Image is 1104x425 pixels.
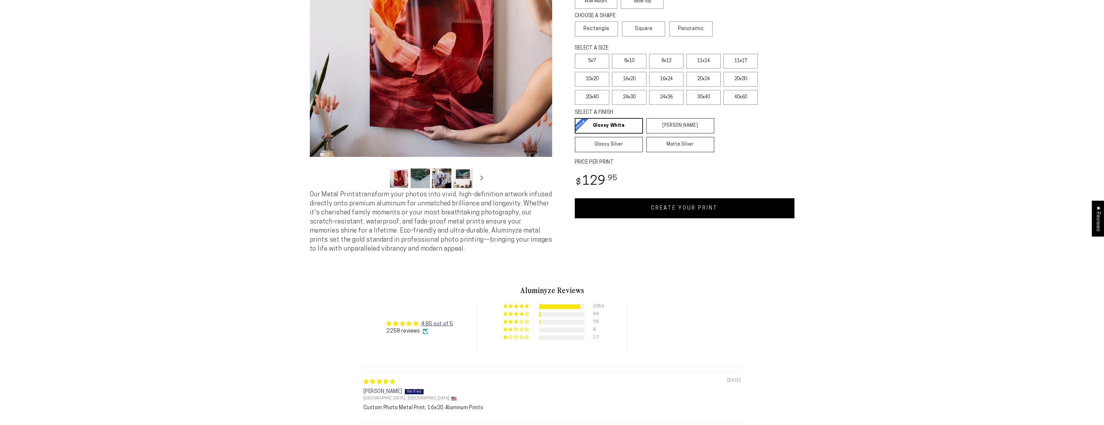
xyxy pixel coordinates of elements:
[723,72,758,87] label: 20x30
[411,169,430,188] button: Load image 2 in gallery view
[451,397,457,400] img: US
[635,25,653,33] span: Square
[373,171,387,185] button: Slide left
[593,304,601,309] div: 2056
[612,90,647,105] label: 24x30
[386,328,453,335] div: 2258 reviews
[575,137,643,152] a: Glossy Silver
[649,90,684,105] label: 24x36
[723,90,758,105] label: 40x60
[475,171,489,185] button: Slide right
[432,169,451,188] button: Load image 3 in gallery view
[723,54,758,69] label: 11x17
[646,137,714,152] a: Matte Silver
[593,312,601,317] div: 99
[649,72,684,87] label: 16x24
[1092,201,1104,236] div: Click to open Judge.me floating reviews tab
[575,159,794,166] label: PRICE PER PRINT
[575,198,794,218] a: CREATE YOUR PRINT
[503,327,530,332] div: 0% (8) reviews with 2 star rating
[363,379,395,385] span: 5 star review
[678,26,704,31] span: Panoramic
[575,118,643,134] a: Glossy White
[575,175,618,188] bdi: 129
[612,72,647,87] label: 16x20
[606,175,618,182] sup: .95
[686,72,721,87] label: 20x24
[389,169,409,188] button: Load image 1 in gallery view
[584,25,609,33] span: Rectangle
[575,54,609,69] label: 5x7
[575,72,609,87] label: 10x20
[503,320,530,324] div: 3% (78) reviews with 3 star rating
[363,404,741,411] p: Custom Photo Metal Print, 16x20 Aluminum Prints
[649,54,684,69] label: 8x12
[503,335,530,340] div: 1% (17) reviews with 1 star rating
[386,320,453,328] div: Average rating is 4.85 stars
[593,320,601,324] div: 78
[686,54,721,69] label: 11x14
[421,321,453,327] a: 4.85 out of 5
[646,118,714,134] a: [PERSON_NAME]
[593,335,601,340] div: 17
[575,45,704,52] legend: SELECT A SIZE
[363,389,402,394] span: [PERSON_NAME]
[612,54,647,69] label: 8x10
[363,285,741,296] h2: Aluminyze Reviews
[727,378,741,384] span: [DATE]
[453,169,473,188] button: Load image 4 in gallery view
[576,178,581,187] span: $
[575,12,659,20] legend: CHOOSE A SHAPE
[575,109,699,116] legend: SELECT A FINISH
[593,328,601,332] div: 8
[575,90,609,105] label: 20x40
[363,396,450,401] span: [GEOGRAPHIC_DATA], [GEOGRAPHIC_DATA]
[503,312,530,317] div: 4% (99) reviews with 4 star rating
[310,191,552,252] span: Our Metal Prints transform your photos into vivid, high-definition artwork infused directly onto ...
[423,329,428,334] img: Verified Checkmark
[503,304,530,309] div: 91% (2056) reviews with 5 star rating
[686,90,721,105] label: 30x40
